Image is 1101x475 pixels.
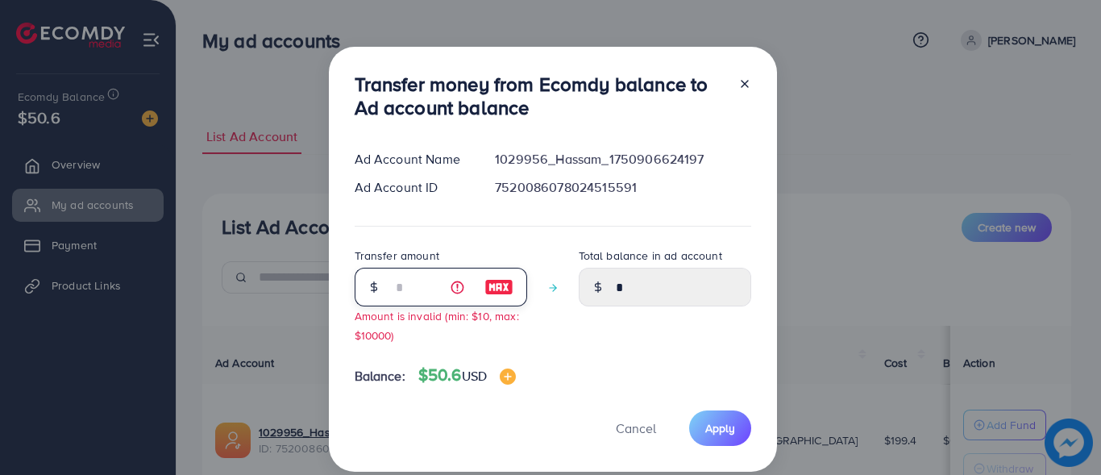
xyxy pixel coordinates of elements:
[355,248,439,264] label: Transfer amount
[355,73,725,119] h3: Transfer money from Ecomdy balance to Ad account balance
[355,308,519,342] small: Amount is invalid (min: $10, max: $10000)
[596,410,676,445] button: Cancel
[705,420,735,436] span: Apply
[484,277,513,297] img: image
[689,410,751,445] button: Apply
[482,178,763,197] div: 7520086078024515591
[482,150,763,169] div: 1029956_Hassam_1750906624197
[418,365,516,385] h4: $50.6
[462,367,487,385] span: USD
[342,150,483,169] div: Ad Account Name
[355,367,405,385] span: Balance:
[616,419,656,437] span: Cancel
[500,369,516,385] img: image
[579,248,722,264] label: Total balance in ad account
[342,178,483,197] div: Ad Account ID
